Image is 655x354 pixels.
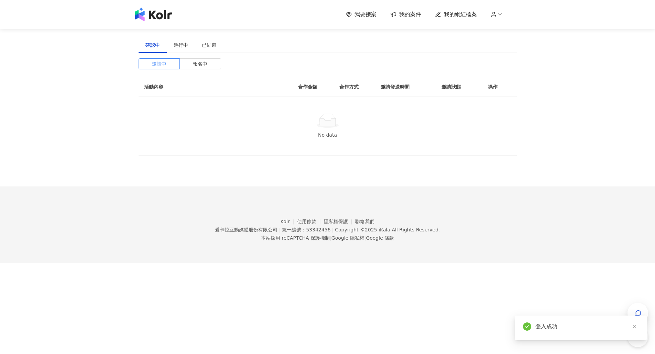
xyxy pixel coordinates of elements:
span: 報名中 [193,59,207,69]
th: 活動內容 [139,78,276,96]
a: 使用條款 [297,219,324,224]
span: | [279,227,281,232]
div: 統一編號：53342456 [282,227,330,232]
div: 愛卡拉互動媒體股份有限公司 [215,227,277,232]
th: 邀請發送時間 [375,78,436,96]
a: iKala [379,227,390,232]
th: 邀請狀態 [436,78,482,96]
div: 進行中 [174,41,188,49]
span: 我的網紅檔案 [444,11,477,18]
a: 隱私權保護 [324,219,356,224]
a: Google 隱私權 [331,235,364,241]
th: 合作方式 [334,78,375,96]
img: logo [135,8,172,21]
div: 確認中 [145,41,160,49]
a: 我要接案 [346,11,376,18]
span: 我的案件 [399,11,421,18]
span: | [330,235,331,241]
a: Google 條款 [366,235,394,241]
span: | [364,235,366,241]
a: 我的網紅檔案 [435,11,477,18]
span: 邀請中 [152,59,166,69]
span: 我要接案 [354,11,376,18]
div: 登入成功 [535,322,638,331]
span: check-circle [523,322,531,331]
div: Copyright © 2025 All Rights Reserved. [335,227,440,232]
div: 已結束 [202,41,216,49]
th: 操作 [482,78,517,96]
span: close [632,324,637,329]
span: 本站採用 reCAPTCHA 保護機制 [261,234,394,242]
a: 我的案件 [390,11,421,18]
a: 聯絡我們 [355,219,374,224]
div: No data [147,131,509,139]
a: Kolr [281,219,297,224]
span: | [332,227,334,232]
th: 合作金額 [293,78,334,96]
